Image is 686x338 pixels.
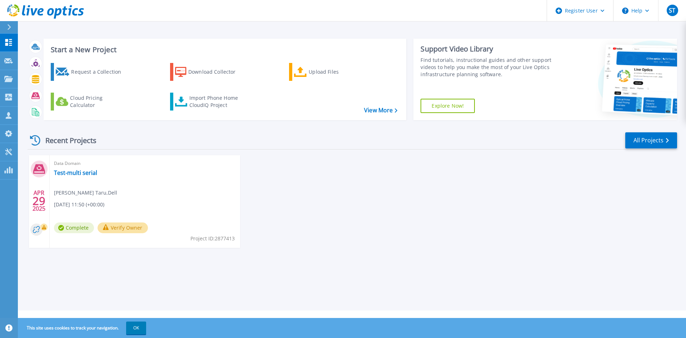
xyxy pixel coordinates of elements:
span: Project ID: 2877413 [190,235,235,243]
div: APR 2025 [32,188,46,214]
a: Upload Files [289,63,369,81]
a: Cloud Pricing Calculator [51,93,130,111]
div: Download Collector [188,65,245,79]
span: This site uses cookies to track your navigation. [20,322,146,334]
span: Data Domain [54,160,236,167]
div: Request a Collection [71,65,128,79]
a: Request a Collection [51,63,130,81]
span: ST [669,8,675,13]
a: Explore Now! [421,99,475,113]
button: OK [126,322,146,334]
a: Download Collector [170,63,250,81]
span: 29 [33,198,45,204]
div: Recent Projects [28,132,106,149]
button: Verify Owner [98,222,148,233]
div: Upload Files [309,65,366,79]
a: Test-multi serial [54,169,97,176]
h3: Start a New Project [51,46,397,54]
div: Support Video Library [421,44,555,54]
div: Cloud Pricing Calculator [70,94,127,109]
span: Complete [54,222,94,233]
span: [DATE] 11:50 (+00:00) [54,201,104,209]
div: Import Phone Home CloudIQ Project [189,94,245,109]
span: [PERSON_NAME] Taru , Dell [54,189,117,197]
div: Find tutorials, instructional guides and other support videos to help you make the most of your L... [421,57,555,78]
a: All Projects [625,132,677,148]
a: View More [364,107,397,114]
